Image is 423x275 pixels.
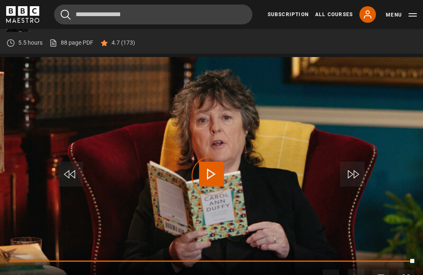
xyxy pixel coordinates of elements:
[49,38,93,47] a: 88 page PDF
[61,10,71,20] button: Submit the search query
[54,5,252,24] input: Search
[18,38,43,47] p: 5.5 hours
[6,6,39,23] svg: BBC Maestro
[9,261,414,262] div: Progress Bar
[315,11,353,18] a: All Courses
[112,38,135,47] p: 4.7 (173)
[386,11,417,19] button: Toggle navigation
[268,11,309,18] a: Subscription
